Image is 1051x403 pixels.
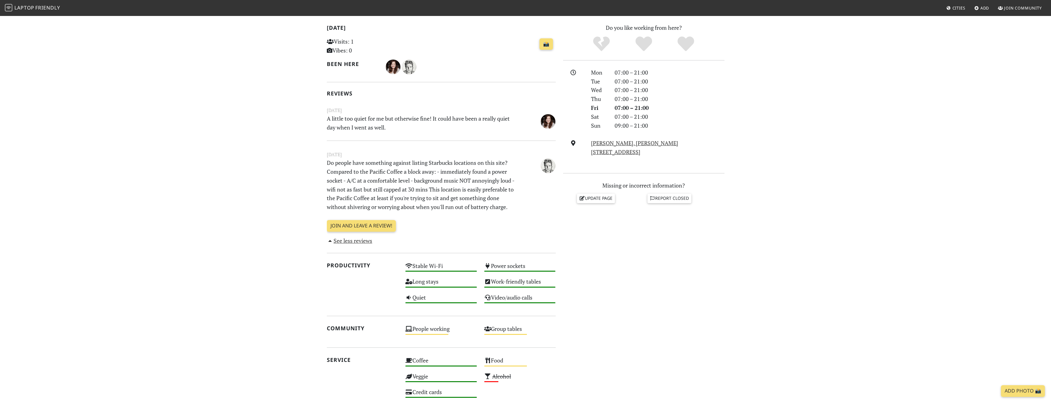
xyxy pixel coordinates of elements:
a: 📸 [539,38,553,50]
div: Sun [587,121,611,130]
div: Thu [587,95,611,103]
p: Missing or incorrect information? [563,181,724,190]
div: 09:00 – 21:00 [611,121,728,130]
div: Quiet [402,293,481,308]
div: Group tables [481,324,559,339]
div: Video/audio calls [481,293,559,308]
a: Cities [944,2,968,14]
div: No [580,36,623,52]
span: Friendly [35,4,60,11]
a: See less reviews [327,237,373,244]
a: Report closed [647,194,692,203]
a: Join Community [995,2,1044,14]
a: LaptopFriendly LaptopFriendly [5,3,60,14]
div: Stable Wi-Fi [402,261,481,277]
div: Yes [623,36,665,52]
h2: Community [327,325,398,331]
div: 07:00 – 21:00 [611,103,728,112]
img: LaptopFriendly [5,4,12,11]
div: Coffee [402,355,481,371]
div: Tue [587,77,611,86]
div: Long stays [402,277,481,292]
span: Laptop [14,4,34,11]
p: Do people have something against listing Starbucks locations on this site? Compared to the Pacifi... [323,158,520,211]
s: Alcohol [492,373,511,380]
small: [DATE] [323,107,559,114]
span: Cities [952,5,965,11]
span: Beth Darvell [541,117,555,124]
span: Add [980,5,989,11]
img: 1592-robert.jpg [541,158,555,173]
a: Add Photo 📸 [1001,385,1045,397]
span: Robert Ziman [402,63,416,70]
img: 2283-beth.jpg [386,60,400,74]
img: 2283-beth.jpg [541,114,555,129]
div: Credit cards [402,387,481,403]
h2: Been here [327,61,379,67]
a: [PERSON_NAME], [PERSON_NAME][STREET_ADDRESS] [591,139,678,156]
h2: Reviews [327,90,556,97]
div: People working [402,324,481,339]
div: Wed [587,86,611,95]
div: 07:00 – 21:00 [611,95,728,103]
div: 07:00 – 21:00 [611,68,728,77]
div: Work-friendly tables [481,277,559,292]
a: Join and leave a review! [327,220,396,232]
h2: Productivity [327,262,398,269]
a: Add [972,2,992,14]
img: 1592-robert.jpg [402,60,416,74]
span: Join Community [1004,5,1042,11]
span: Beth Darvell [386,63,402,70]
p: Visits: 1 Vibes: 0 [327,37,398,55]
h2: [DATE] [327,25,556,33]
p: A little too quiet for me but otherwise fine! It could have been a really quiet day when I went a... [323,114,520,132]
div: Veggie [402,371,481,387]
h2: Service [327,357,398,363]
div: Sat [587,112,611,121]
div: Food [481,355,559,371]
span: Robert Ziman [541,161,555,169]
div: Definitely! [665,36,707,52]
div: Fri [587,103,611,112]
div: Power sockets [481,261,559,277]
small: [DATE] [323,151,559,158]
a: Update page [577,194,615,203]
div: 07:00 – 21:00 [611,86,728,95]
div: Mon [587,68,611,77]
div: 07:00 – 21:00 [611,77,728,86]
div: 07:00 – 21:00 [611,112,728,121]
p: Do you like working from here? [563,23,724,32]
